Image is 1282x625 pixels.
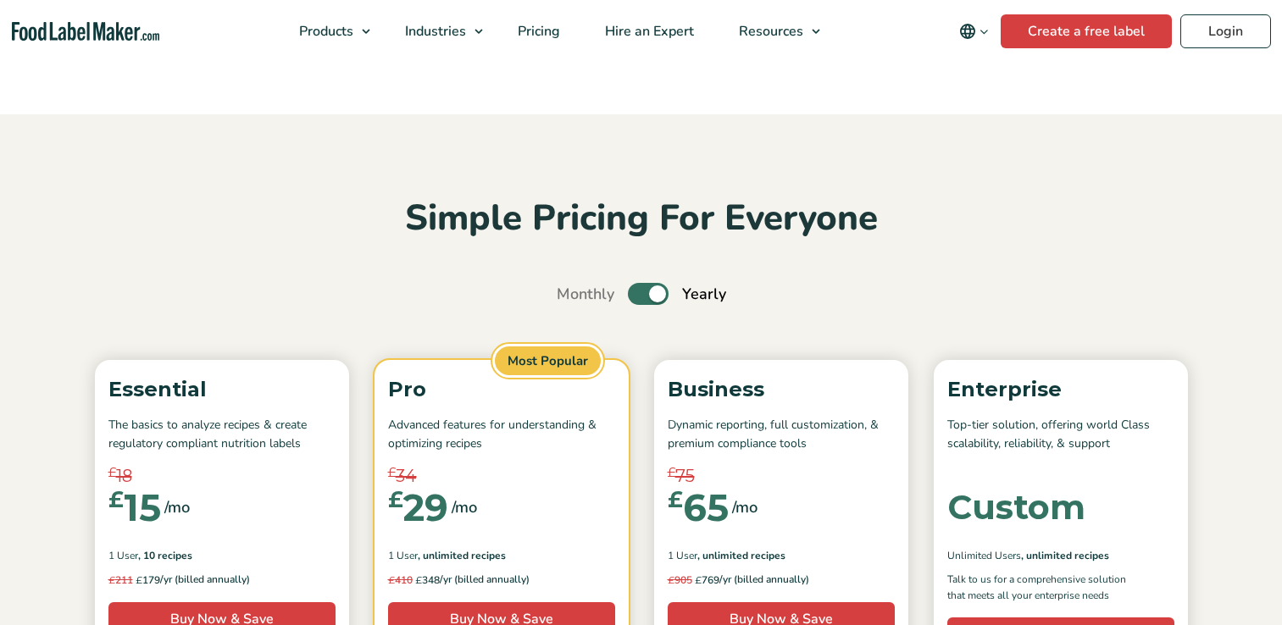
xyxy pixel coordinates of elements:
del: 410 [388,573,413,587]
span: Yearly [682,283,726,306]
span: , Unlimited Recipes [418,548,506,563]
span: £ [108,573,115,586]
p: Business [668,373,895,406]
p: Enterprise [947,373,1174,406]
span: £ [695,573,702,586]
p: The basics to analyze recipes & create regulatory compliant nutrition labels [108,416,336,454]
span: £ [668,489,683,511]
span: 1 User [108,548,138,563]
span: 348 [388,572,440,589]
span: Most Popular [492,344,603,379]
span: Pricing [513,22,562,41]
span: £ [388,489,403,511]
a: Login [1180,14,1271,48]
span: £ [415,573,422,586]
span: /yr (billed annually) [719,572,809,589]
p: Essential [108,373,336,406]
div: 65 [668,489,729,526]
h2: Simple Pricing For Everyone [86,196,1196,242]
div: 15 [108,489,161,526]
span: Monthly [557,283,614,306]
p: Top-tier solution, offering world Class scalability, reliability, & support [947,416,1174,454]
span: £ [668,463,675,483]
span: 179 [108,572,160,589]
p: Talk to us for a comprehensive solution that meets all your enterprise needs [947,572,1142,604]
p: Pro [388,373,615,406]
span: Unlimited Users [947,548,1021,563]
span: 1 User [388,548,418,563]
span: £ [668,573,674,586]
label: Toggle [628,283,669,305]
span: , 10 Recipes [138,548,192,563]
span: 18 [116,463,132,489]
span: 1 User [668,548,697,563]
button: Change language [947,14,1001,48]
a: Food Label Maker homepage [12,22,159,41]
span: 769 [668,572,719,589]
span: Industries [400,22,468,41]
span: Resources [734,22,805,41]
span: Products [294,22,355,41]
span: Hire an Expert [600,22,696,41]
span: , Unlimited Recipes [1021,548,1109,563]
span: £ [388,573,395,586]
div: 29 [388,489,448,526]
span: £ [108,489,124,511]
del: 905 [668,573,692,587]
span: £ [388,463,396,483]
span: , Unlimited Recipes [697,548,785,563]
div: Custom [947,490,1085,524]
a: Create a free label [1001,14,1172,48]
span: /mo [164,495,190,519]
del: 211 [108,573,133,587]
span: /mo [452,495,477,519]
span: /yr (billed annually) [160,572,250,589]
span: 75 [675,463,695,489]
span: 34 [396,463,417,489]
p: Advanced features for understanding & optimizing recipes [388,416,615,454]
span: /yr (billed annually) [440,572,530,589]
span: £ [136,573,142,586]
span: £ [108,463,116,483]
p: Dynamic reporting, full customization, & premium compliance tools [668,416,895,454]
span: /mo [732,495,758,519]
